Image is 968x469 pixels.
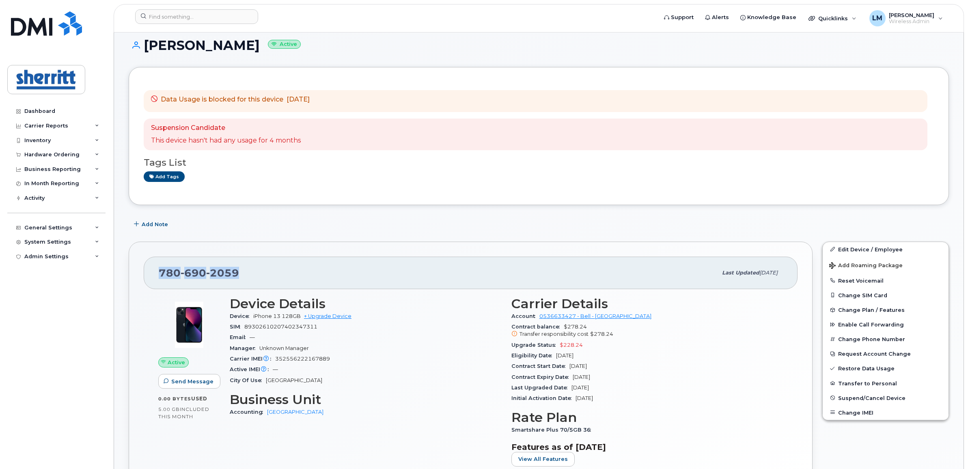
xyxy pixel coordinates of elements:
[747,13,796,22] span: Knowledge Base
[129,38,949,52] h1: [PERSON_NAME]
[576,395,593,401] span: [DATE]
[266,377,322,383] span: [GEOGRAPHIC_DATA]
[129,217,175,232] button: Add Note
[518,455,568,463] span: View All Features
[165,300,213,349] img: image20231002-3703462-1ig824h.jpeg
[803,10,862,26] div: Quicklinks
[829,262,903,270] span: Add Roaming Package
[275,356,330,362] span: 352556222167889
[168,359,185,366] span: Active
[511,395,576,401] span: Initial Activation Date
[823,376,949,391] button: Transfer to Personal
[244,324,317,330] span: 89302610207402347311
[511,324,564,330] span: Contract balance
[823,242,949,257] a: Edit Device / Employee
[889,12,934,18] span: [PERSON_NAME]
[573,374,590,380] span: [DATE]
[511,427,595,433] span: Smartshare Plus 70/5GB 36
[571,385,589,391] span: [DATE]
[823,317,949,332] button: Enable Call Forwarding
[889,18,934,25] span: Wireless Admin
[230,409,267,415] span: Accounting
[230,356,275,362] span: Carrier IMEI
[511,296,783,311] h3: Carrier Details
[511,374,573,380] span: Contract Expiry Date
[590,331,613,337] span: $278.24
[671,13,694,22] span: Support
[838,322,904,328] span: Enable Call Forwarding
[722,270,759,276] span: Last updated
[823,303,949,317] button: Change Plan / Features
[268,40,301,49] small: Active
[556,352,573,359] span: [DATE]
[230,324,244,330] span: SIM
[838,395,905,401] span: Suspend/Cancel Device
[230,334,250,340] span: Email
[158,406,209,419] span: included this month
[191,396,207,402] span: used
[658,9,699,26] a: Support
[864,10,949,26] div: Luke Middlebrook
[161,95,283,103] span: Data Usage is blocked for this device
[872,13,882,23] span: LM
[230,377,266,383] span: City Of Use
[823,273,949,288] button: Reset Voicemail
[287,95,310,103] span: [DATE]
[159,267,239,279] span: 780
[823,332,949,346] button: Change Phone Number
[823,288,949,303] button: Change SIM Card
[158,406,180,412] span: 5.00 GB
[823,391,949,405] button: Suspend/Cancel Device
[144,158,934,168] h3: Tags List
[823,361,949,376] a: Restore Data Usage
[511,363,569,369] span: Contract Start Date
[735,9,802,26] a: Knowledge Base
[560,342,583,348] span: $228.24
[158,396,191,402] span: 0.00 Bytes
[511,324,783,338] span: $278.24
[171,378,213,385] span: Send Message
[253,313,301,319] span: iPhone 13 128GB
[818,15,848,22] span: Quicklinks
[230,366,273,372] span: Active IMEI
[135,9,258,24] input: Find something...
[712,13,729,22] span: Alerts
[539,313,651,319] a: 0536633427 - Bell - [GEOGRAPHIC_DATA]
[181,267,206,279] span: 690
[511,342,560,348] span: Upgrade Status
[230,392,502,407] h3: Business Unit
[511,442,783,452] h3: Features as of [DATE]
[520,331,589,337] span: Transfer responsibility cost
[158,374,220,389] button: Send Message
[151,136,301,145] p: This device hasn't had any usage for 4 months
[267,409,323,415] a: [GEOGRAPHIC_DATA]
[230,313,253,319] span: Device
[259,345,309,351] span: Unknown Manager
[273,366,278,372] span: —
[230,296,502,311] h3: Device Details
[823,257,949,273] button: Add Roaming Package
[511,452,575,467] button: View All Features
[151,123,301,133] p: Suspension Candidate
[511,313,539,319] span: Account
[511,352,556,359] span: Eligibility Date
[759,270,778,276] span: [DATE]
[511,385,571,391] span: Last Upgraded Date
[144,171,185,182] a: Add tags
[304,313,351,319] a: + Upgrade Device
[569,363,587,369] span: [DATE]
[699,9,735,26] a: Alerts
[250,334,255,340] span: —
[823,346,949,361] button: Request Account Change
[206,267,239,279] span: 2059
[230,345,259,351] span: Manager
[823,405,949,420] button: Change IMEI
[142,220,168,228] span: Add Note
[838,307,905,313] span: Change Plan / Features
[511,410,783,425] h3: Rate Plan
